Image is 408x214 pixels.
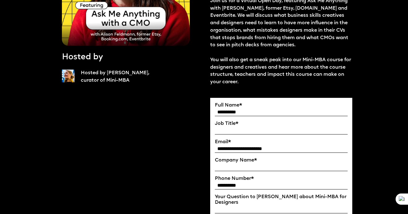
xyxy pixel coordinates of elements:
[215,139,348,145] label: Email
[215,194,348,206] label: Your Question to [PERSON_NAME] about Mini-MBA for Designers
[215,102,348,108] label: Full Name
[215,157,348,163] label: Company Name
[62,52,103,63] p: Hosted by
[215,176,348,182] label: Phone Number
[81,70,167,84] p: Hosted by [PERSON_NAME], curator of Mini-MBA
[215,121,348,127] label: Job Title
